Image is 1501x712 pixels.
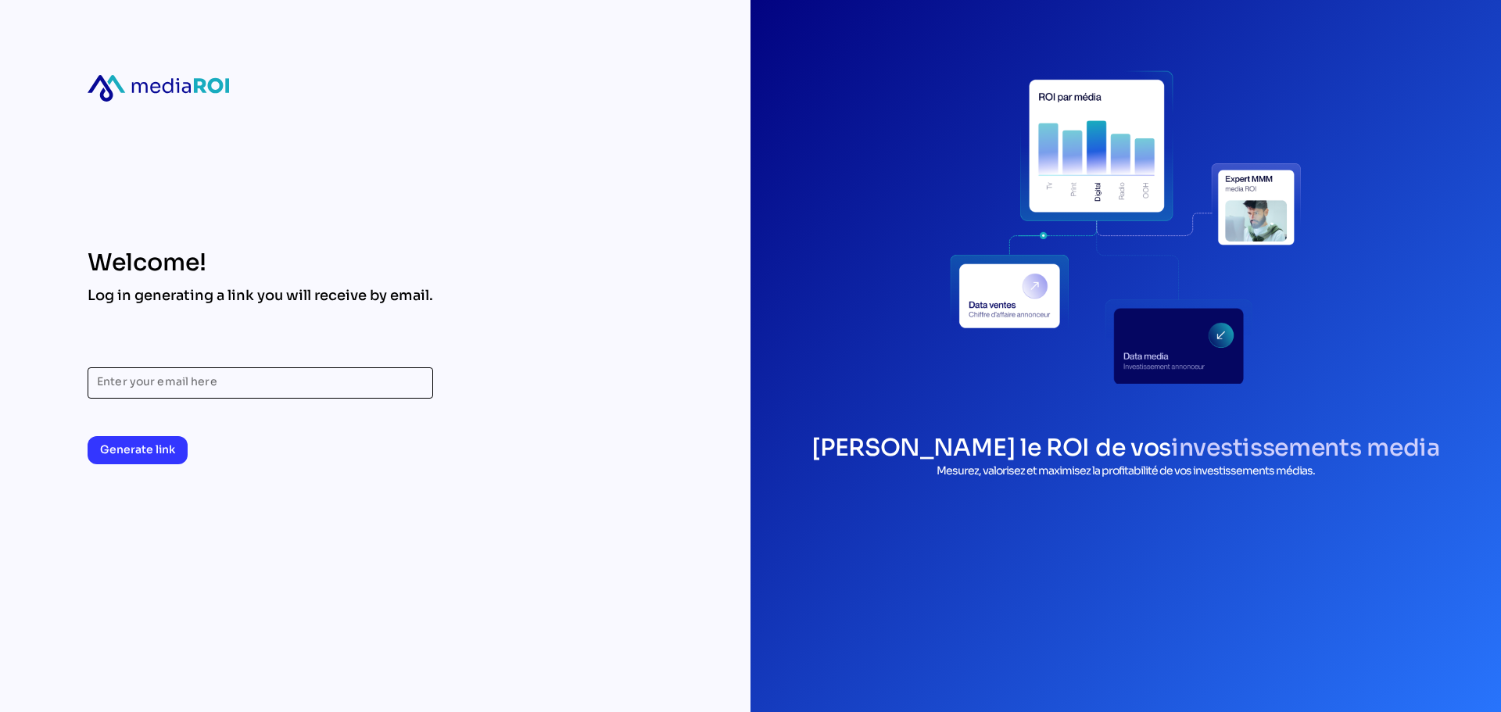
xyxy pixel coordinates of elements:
[97,367,424,399] input: Enter your email here
[1171,433,1440,463] span: investissements media
[100,440,175,459] span: Generate link
[811,433,1440,463] h1: [PERSON_NAME] le ROI de vos
[88,249,433,277] div: Welcome!
[88,436,188,464] button: Generate link
[950,50,1302,402] div: login
[811,463,1440,479] p: Mesurez, valorisez et maximisez la profitabilité de vos investissements médias.
[88,286,433,305] div: Log in generating a link you will receive by email.
[88,75,229,102] div: mediaroi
